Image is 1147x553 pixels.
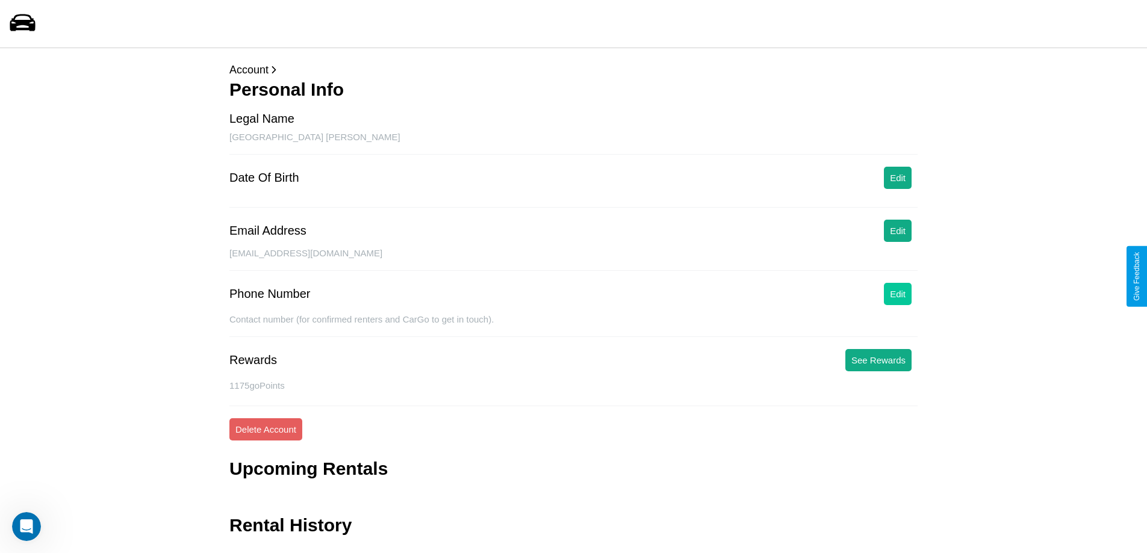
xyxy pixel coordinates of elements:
h3: Rental History [229,515,352,536]
p: 1175 goPoints [229,377,918,394]
p: Account [229,60,918,79]
iframe: Intercom live chat [12,512,41,541]
h3: Personal Info [229,79,918,100]
div: Rewards [229,353,277,367]
div: Legal Name [229,112,294,126]
button: Edit [884,167,912,189]
div: [GEOGRAPHIC_DATA] [PERSON_NAME] [229,132,918,155]
button: Delete Account [229,418,302,440]
button: Edit [884,283,912,305]
div: [EMAIL_ADDRESS][DOMAIN_NAME] [229,248,918,271]
div: Date Of Birth [229,171,299,185]
button: See Rewards [845,349,912,371]
div: Email Address [229,224,306,238]
div: Phone Number [229,287,311,301]
div: Give Feedback [1133,252,1141,301]
button: Edit [884,220,912,242]
div: Contact number (for confirmed renters and CarGo to get in touch). [229,314,918,337]
h3: Upcoming Rentals [229,459,388,479]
